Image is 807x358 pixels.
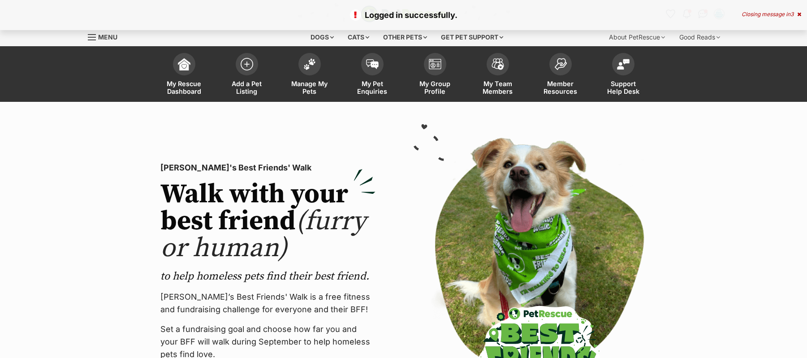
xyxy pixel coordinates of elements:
img: add-pet-listing-icon-0afa8454b4691262ce3f59096e99ab1cd57d4a30225e0717b998d2c9b9846f56.svg [241,58,253,70]
div: Other pets [377,28,433,46]
a: Support Help Desk [592,48,655,102]
img: manage-my-pets-icon-02211641906a0b7f246fdf0571729dbe1e7629f14944591b6c1af311fb30b64b.svg [303,58,316,70]
span: My Rescue Dashboard [164,80,204,95]
h2: Walk with your best friend [160,181,375,262]
span: Add a Pet Listing [227,80,267,95]
span: (furry or human) [160,205,366,265]
a: Menu [88,28,124,44]
img: member-resources-icon-8e73f808a243e03378d46382f2149f9095a855e16c252ad45f914b54edf8863c.svg [554,58,567,70]
img: pet-enquiries-icon-7e3ad2cf08bfb03b45e93fb7055b45f3efa6380592205ae92323e6603595dc1f.svg [366,59,379,69]
div: About PetRescue [603,28,671,46]
a: My Group Profile [404,48,466,102]
div: Dogs [304,28,340,46]
span: My Group Profile [415,80,455,95]
div: Good Reads [673,28,726,46]
a: My Team Members [466,48,529,102]
a: Manage My Pets [278,48,341,102]
span: Menu [98,33,117,41]
span: My Team Members [478,80,518,95]
div: Get pet support [435,28,509,46]
a: Member Resources [529,48,592,102]
span: Support Help Desk [603,80,643,95]
p: to help homeless pets find their best friend. [160,269,375,284]
div: Cats [341,28,375,46]
a: My Rescue Dashboard [153,48,216,102]
img: dashboard-icon-eb2f2d2d3e046f16d808141f083e7271f6b2e854fb5c12c21221c1fb7104beca.svg [178,58,190,70]
a: Add a Pet Listing [216,48,278,102]
img: group-profile-icon-3fa3cf56718a62981997c0bc7e787c4b2cf8bcc04b72c1350f741eb67cf2f40e.svg [429,59,441,70]
p: [PERSON_NAME]'s Best Friends' Walk [160,162,375,174]
p: [PERSON_NAME]’s Best Friends' Walk is a free fitness and fundraising challenge for everyone and t... [160,291,375,316]
span: Member Resources [540,80,581,95]
span: My Pet Enquiries [352,80,393,95]
img: help-desk-icon-fdf02630f3aa405de69fd3d07c3f3aa587a6932b1a1747fa1d2bba05be0121f9.svg [617,59,630,70]
span: Manage My Pets [289,80,330,95]
a: My Pet Enquiries [341,48,404,102]
img: team-members-icon-5396bd8760b3fe7c0b43da4ab00e1e3bb1a5d9ba89233759b79545d2d3fc5d0d.svg [492,58,504,70]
